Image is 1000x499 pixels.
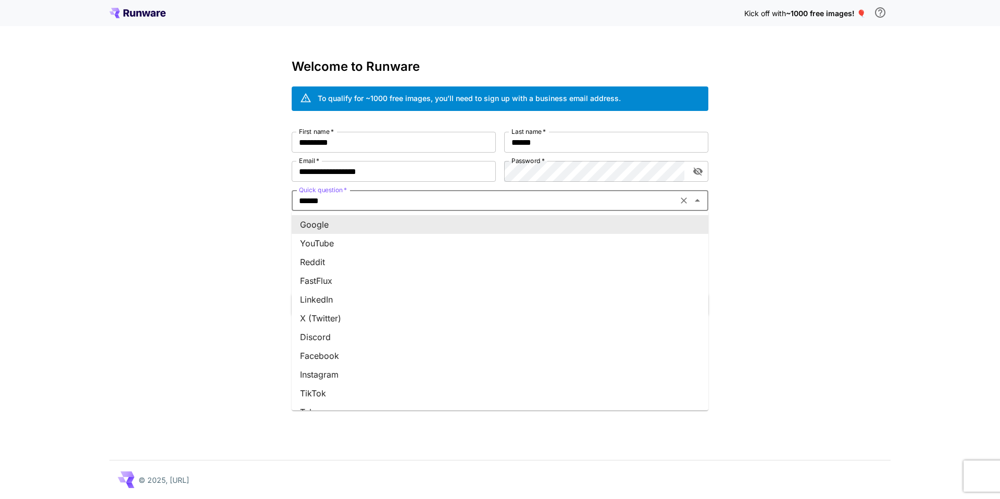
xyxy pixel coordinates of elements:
li: YouTube [292,234,708,253]
li: Telegram [292,403,708,421]
div: To qualify for ~1000 free images, you’ll need to sign up with a business email address. [318,93,621,104]
button: toggle password visibility [689,162,707,181]
p: © 2025, [URL] [139,475,189,485]
label: Quick question [299,185,347,194]
span: ~1000 free images! 🎈 [786,9,866,18]
button: Clear [677,193,691,208]
li: Google [292,215,708,234]
button: Close [690,193,705,208]
li: X (Twitter) [292,309,708,328]
button: In order to qualify for free credit, you need to sign up with a business email address and click ... [870,2,891,23]
li: Facebook [292,346,708,365]
label: Email [299,156,319,165]
li: FastFlux [292,271,708,290]
li: Discord [292,328,708,346]
label: Last name [511,127,546,136]
li: Instagram [292,365,708,384]
li: Reddit [292,253,708,271]
li: LinkedIn [292,290,708,309]
li: TikTok [292,384,708,403]
span: Kick off with [744,9,786,18]
label: Password [511,156,545,165]
label: First name [299,127,334,136]
h3: Welcome to Runware [292,59,708,74]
